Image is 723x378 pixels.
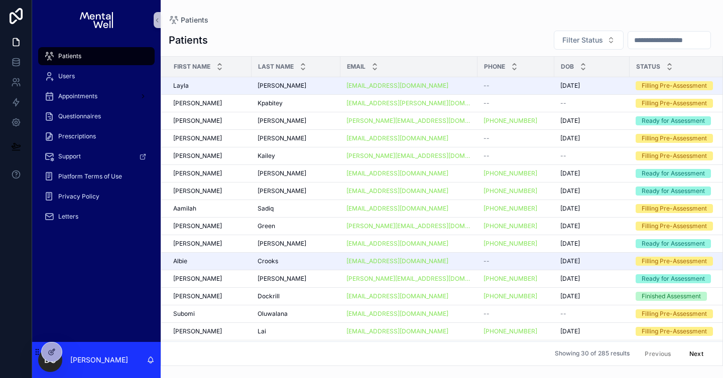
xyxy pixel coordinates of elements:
[484,82,490,90] span: --
[642,151,707,160] div: Filling Pre-Assessment
[173,257,187,265] span: Albie
[560,152,566,160] span: --
[173,99,222,107] span: [PERSON_NAME]
[636,116,719,125] a: Ready for Assessment
[258,82,306,90] span: [PERSON_NAME]
[636,134,719,143] a: Filling Pre-Assessment
[258,117,306,125] span: [PERSON_NAME]
[484,222,537,230] a: [PHONE_NUMBER]
[346,117,471,125] a: [PERSON_NAME][EMAIL_ADDRESS][DOMAIN_NAME]
[258,257,334,265] a: Crooks
[258,117,334,125] a: [PERSON_NAME]
[346,99,471,107] a: [EMAIL_ADDRESS][PERSON_NAME][DOMAIN_NAME]
[642,116,705,125] div: Ready for Assessment
[58,172,122,180] span: Platform Terms of Use
[258,275,334,283] a: [PERSON_NAME]
[173,82,189,90] span: Layla
[173,169,222,177] span: [PERSON_NAME]
[38,107,155,125] a: Questionnaires
[173,327,246,335] a: [PERSON_NAME]
[173,169,246,177] a: [PERSON_NAME]
[484,205,537,213] a: [PHONE_NUMBER]
[560,117,580,125] span: [DATE]
[636,257,719,266] a: Filling Pre-Assessment
[642,204,707,213] div: Filling Pre-Assessment
[173,257,246,265] a: Albie
[173,275,222,283] span: [PERSON_NAME]
[258,240,306,248] span: [PERSON_NAME]
[346,169,471,177] a: [EMAIL_ADDRESS][DOMAIN_NAME]
[181,15,208,25] span: Patients
[484,134,548,142] a: --
[173,134,222,142] span: [PERSON_NAME]
[636,309,719,318] a: Filling Pre-Assessment
[258,152,275,160] span: Kailey
[642,292,701,301] div: Finished Assessment
[560,292,624,300] a: [DATE]
[346,292,448,300] a: [EMAIL_ADDRESS][DOMAIN_NAME]
[560,99,566,107] span: --
[173,117,246,125] a: [PERSON_NAME]
[560,240,624,248] a: [DATE]
[636,239,719,248] a: Ready for Assessment
[642,186,705,196] div: Ready for Assessment
[560,257,624,265] a: [DATE]
[174,63,210,71] span: First Name
[346,187,471,195] a: [EMAIL_ADDRESS][DOMAIN_NAME]
[258,222,334,230] a: Green
[484,187,537,195] a: [PHONE_NUMBER]
[560,240,580,248] span: [DATE]
[484,187,548,195] a: [PHONE_NUMBER]
[346,292,471,300] a: [EMAIL_ADDRESS][DOMAIN_NAME]
[173,310,195,318] span: Subomi
[173,310,246,318] a: Subomi
[58,72,75,80] span: Users
[484,99,490,107] span: --
[636,169,719,178] a: Ready for Assessment
[484,275,548,283] a: [PHONE_NUMBER]
[258,99,334,107] a: Kpabitey
[346,152,471,160] a: [PERSON_NAME][EMAIL_ADDRESS][DOMAIN_NAME]
[484,257,490,265] span: --
[560,187,624,195] a: [DATE]
[38,47,155,65] a: Patients
[32,40,161,239] div: scrollable content
[561,63,574,71] span: DOB
[258,327,266,335] span: Lai
[484,240,537,248] a: [PHONE_NUMBER]
[173,134,246,142] a: [PERSON_NAME]
[58,112,101,120] span: Questionnaires
[58,132,96,140] span: Prescriptions
[169,15,208,25] a: Patients
[258,205,334,213] a: Sadiq
[560,117,624,125] a: [DATE]
[484,257,548,265] a: --
[560,205,580,213] span: [DATE]
[642,257,707,266] div: Filling Pre-Assessment
[58,92,97,100] span: Appointments
[258,187,334,195] a: [PERSON_NAME]
[70,355,128,365] p: [PERSON_NAME]
[642,222,707,231] div: Filling Pre-Assessment
[484,117,548,125] a: [PHONE_NUMBER]
[258,327,334,335] a: Lai
[346,327,471,335] a: [EMAIL_ADDRESS][DOMAIN_NAME]
[346,275,471,283] a: [PERSON_NAME][EMAIL_ADDRESS][DOMAIN_NAME]
[636,81,719,90] a: Filling Pre-Assessment
[560,327,624,335] a: [DATE]
[346,240,471,248] a: [EMAIL_ADDRESS][DOMAIN_NAME]
[258,169,334,177] a: [PERSON_NAME]
[258,169,306,177] span: [PERSON_NAME]
[258,275,306,283] span: [PERSON_NAME]
[682,346,710,361] button: Next
[38,167,155,185] a: Platform Terms of Use
[484,310,548,318] a: --
[258,134,306,142] span: [PERSON_NAME]
[258,240,334,248] a: [PERSON_NAME]
[258,205,274,213] span: Sadiq
[346,257,471,265] a: [EMAIL_ADDRESS][DOMAIN_NAME]
[636,186,719,196] a: Ready for Assessment
[642,134,707,143] div: Filling Pre-Assessment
